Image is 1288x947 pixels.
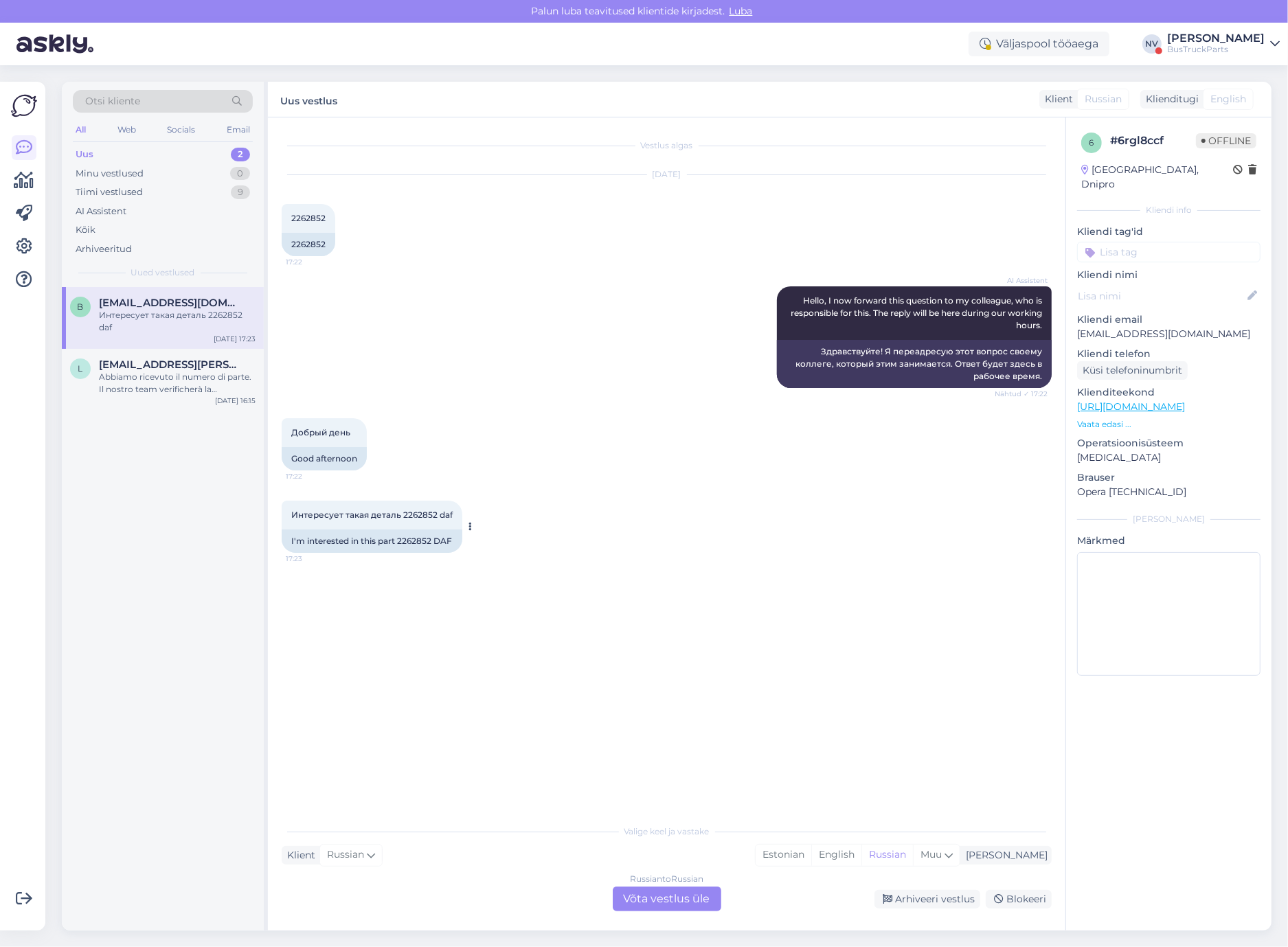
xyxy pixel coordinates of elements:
span: English [1210,92,1246,106]
div: AI Assistent [76,205,126,218]
div: Abbiamo ricevuto il numero di parte. Il nostro team verificherà la disponibilità della centralina... [99,371,256,396]
div: [DATE] [282,168,1052,181]
label: Uus vestlus [280,90,337,109]
div: Tiimi vestlused [76,185,143,199]
div: Arhiveeri vestlus [874,890,980,909]
div: Minu vestlused [76,167,144,181]
div: Vestlus algas [282,139,1052,152]
a: [PERSON_NAME]BusTruckParts [1167,33,1280,55]
div: Socials [164,121,198,139]
span: 17:23 [286,554,337,564]
p: Brauser [1077,470,1261,485]
div: 9 [231,185,250,199]
div: Estonian [756,845,811,865]
div: Võta vestlus üle [613,887,721,911]
div: Arhiveeritud [76,242,132,256]
span: 2262852 [291,213,326,223]
input: Lisa tag [1077,242,1261,262]
div: [DATE] 17:23 [214,334,256,344]
p: Kliendi nimi [1077,268,1261,282]
span: 17:22 [286,471,337,481]
div: Uus [76,148,93,161]
div: 0 [230,167,250,181]
p: Kliendi telefon [1077,347,1261,361]
div: Russian [861,845,913,865]
p: Märkmed [1077,534,1261,548]
span: lm1965@virgilio.it [99,358,242,371]
div: [GEOGRAPHIC_DATA], Dnipro [1081,163,1233,192]
span: Muu [920,848,942,860]
div: Klient [282,848,315,863]
span: budylo85@gmail.com [99,297,242,309]
span: Russian [327,847,364,863]
div: [PERSON_NAME] [1077,513,1261,525]
span: Интересует такая деталь 2262852 daf [291,510,453,520]
div: # 6rgl8ccf [1110,133,1196,149]
p: Operatsioonisüsteem [1077,436,1261,450]
div: NV [1142,34,1162,54]
p: Kliendi email [1077,312,1261,327]
div: Valige keel ja vastake [282,825,1052,838]
span: Otsi kliente [85,94,140,109]
span: Luba [725,5,757,17]
p: Kliendi tag'id [1077,225,1261,239]
span: Hello, I now forward this question to my colleague, who is responsible for this. The reply will b... [791,295,1044,330]
div: Russian to Russian [630,873,703,885]
div: [PERSON_NAME] [960,848,1048,863]
span: b [78,301,84,312]
input: Lisa nimi [1078,288,1245,304]
div: I'm interested in this part 2262852 DAF [282,529,462,553]
span: l [78,363,83,374]
p: Opera [TECHNICAL_ID] [1077,485,1261,499]
div: [DATE] 16:15 [215,396,256,406]
div: Kõik [76,223,95,237]
div: Blokeeri [986,890,1052,909]
span: Offline [1196,133,1256,148]
span: Nähtud ✓ 17:22 [995,389,1048,399]
div: 2 [231,148,250,161]
div: Email [224,121,253,139]
div: Здравствуйте! Я переадресую этот вопрос своему коллеге, который этим занимается. Ответ будет здес... [777,340,1052,388]
div: Väljaspool tööaega [969,32,1109,56]
p: Klienditeekond [1077,385,1261,400]
img: Askly Logo [11,93,37,119]
span: Добрый день [291,427,350,437]
div: All [73,121,89,139]
span: 17:22 [286,257,337,267]
div: Klient [1039,92,1073,106]
span: Russian [1085,92,1122,106]
div: Good afternoon [282,447,367,470]
div: Küsi telefoninumbrit [1077,361,1188,380]
p: Vaata edasi ... [1077,418,1261,431]
p: [EMAIL_ADDRESS][DOMAIN_NAME] [1077,327,1261,341]
div: [PERSON_NAME] [1167,33,1265,44]
div: BusTruckParts [1167,44,1265,55]
div: Klienditugi [1140,92,1199,106]
div: Kliendi info [1077,204,1261,216]
div: Web [115,121,139,139]
p: [MEDICAL_DATA] [1077,450,1261,465]
a: [URL][DOMAIN_NAME] [1077,400,1185,413]
div: English [811,845,861,865]
div: 2262852 [282,233,335,256]
div: Интересует такая деталь 2262852 daf [99,309,256,334]
span: AI Assistent [996,275,1048,286]
span: Uued vestlused [131,266,195,279]
span: 6 [1089,137,1094,148]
